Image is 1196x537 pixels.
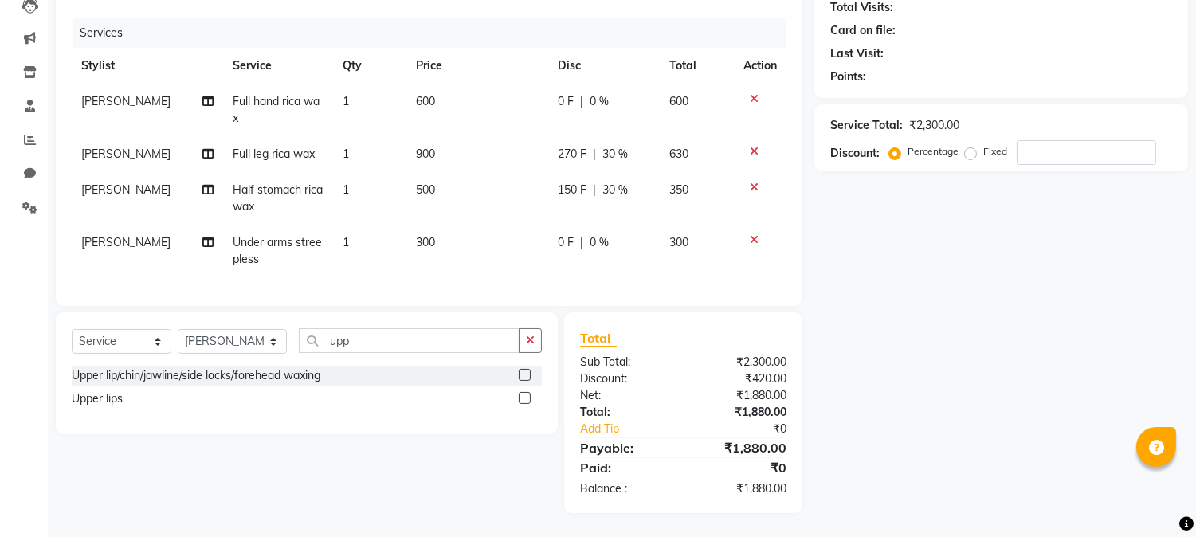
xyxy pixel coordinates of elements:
span: 500 [416,182,435,197]
div: ₹2,300.00 [684,354,799,370]
th: Disc [548,48,660,84]
label: Percentage [908,144,959,159]
div: Paid: [568,458,684,477]
div: Net: [568,387,684,404]
span: [PERSON_NAME] [81,235,171,249]
span: 30 % [602,146,628,163]
div: ₹2,300.00 [909,117,959,134]
span: [PERSON_NAME] [81,182,171,197]
span: 0 F [558,93,574,110]
div: Total: [568,404,684,421]
div: Upper lip/chin/jawline/side locks/forehead waxing [72,367,320,384]
th: Action [734,48,786,84]
span: 0 % [590,234,609,251]
div: Services [73,18,798,48]
span: Under arms streepless [233,235,322,266]
div: ₹1,880.00 [684,387,799,404]
span: 300 [669,235,688,249]
div: ₹0 [684,458,799,477]
span: 600 [669,94,688,108]
span: Full leg rica wax [233,147,315,161]
div: Balance : [568,480,684,497]
div: Discount: [830,145,880,162]
th: Stylist [72,48,223,84]
th: Service [223,48,333,84]
span: 30 % [602,182,628,198]
span: | [580,234,583,251]
input: Search or Scan [299,328,520,353]
span: 150 F [558,182,586,198]
span: 270 F [558,146,586,163]
div: Service Total: [830,117,903,134]
span: 350 [669,182,688,197]
div: Discount: [568,370,684,387]
label: Fixed [983,144,1007,159]
span: 300 [416,235,435,249]
span: Half stomach ricawax [233,182,323,214]
div: ₹1,880.00 [684,404,799,421]
span: Full hand rica wax [233,94,320,125]
span: 600 [416,94,435,108]
span: | [580,93,583,110]
th: Price [406,48,548,84]
span: | [593,146,596,163]
div: ₹420.00 [684,370,799,387]
div: Last Visit: [830,45,884,62]
th: Total [660,48,735,84]
div: ₹0 [703,421,799,437]
div: Sub Total: [568,354,684,370]
span: [PERSON_NAME] [81,94,171,108]
span: [PERSON_NAME] [81,147,171,161]
span: | [593,182,596,198]
th: Qty [333,48,406,84]
div: ₹1,880.00 [684,480,799,497]
span: 0 F [558,234,574,251]
div: Upper lips [72,390,123,407]
div: Payable: [568,438,684,457]
a: Add Tip [568,421,703,437]
span: 0 % [590,93,609,110]
div: Card on file: [830,22,896,39]
span: 630 [669,147,688,161]
span: 900 [416,147,435,161]
div: Points: [830,69,866,85]
div: ₹1,880.00 [684,438,799,457]
span: 1 [343,147,349,161]
span: 1 [343,94,349,108]
span: 1 [343,182,349,197]
span: 1 [343,235,349,249]
span: Total [580,330,617,347]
